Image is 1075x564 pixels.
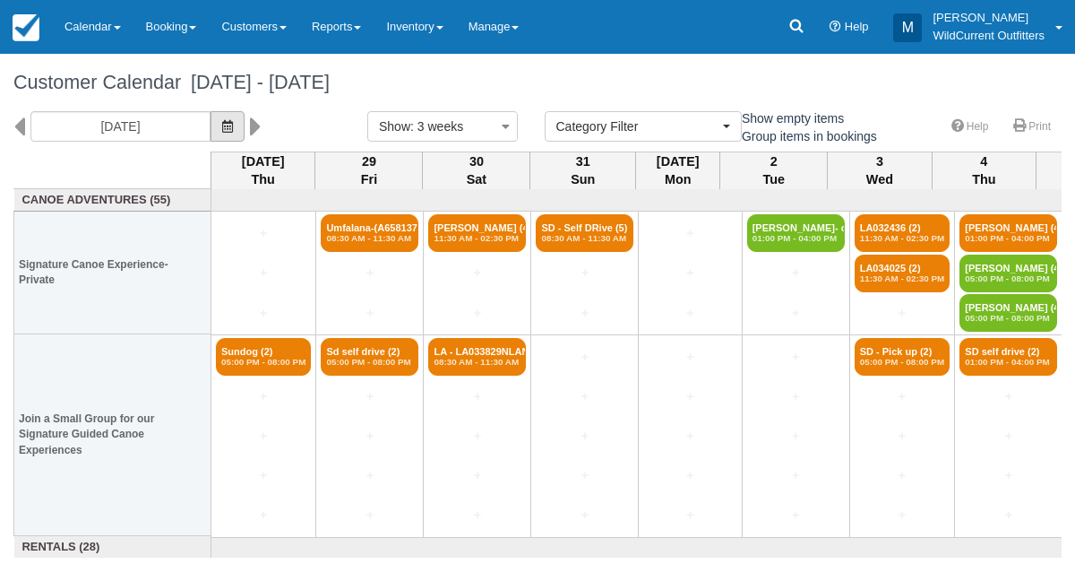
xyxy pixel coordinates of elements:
[216,304,311,323] a: +
[643,264,736,282] a: +
[933,27,1045,45] p: WildCurrent Outfitters
[556,117,718,135] span: Category Filter
[845,20,869,33] span: Help
[721,105,856,132] label: Show empty items
[326,233,413,244] em: 08:30 AM - 11:30 AM
[423,152,530,189] th: 30 Sat
[855,427,950,446] a: +
[721,129,891,142] span: Group items in bookings
[428,264,526,282] a: +
[216,264,311,282] a: +
[1002,114,1062,140] a: Print
[747,427,845,446] a: +
[181,71,330,93] span: [DATE] - [DATE]
[643,348,736,367] a: +
[321,264,418,282] a: +
[428,506,526,525] a: +
[959,255,1057,292] a: [PERSON_NAME] (4)05:00 PM - 08:00 PM
[428,427,526,446] a: +
[965,233,1052,244] em: 01:00 PM - 04:00 PM
[720,152,828,189] th: 2 Tue
[747,387,845,406] a: +
[747,304,845,323] a: +
[315,152,423,189] th: 29 Fri
[428,387,526,406] a: +
[855,506,950,525] a: +
[536,466,633,485] a: +
[959,506,1057,525] a: +
[321,214,418,252] a: Umfalana-(A658137) M (2)08:30 AM - 11:30 AM
[828,152,932,189] th: 3 Wed
[643,387,736,406] a: +
[530,152,636,189] th: 31 Sun
[428,466,526,485] a: +
[13,14,39,41] img: checkfront-main-nav-mini-logo.png
[428,338,526,376] a: LA - LA033829NLAN (2)08:30 AM - 11:30 AM
[211,152,315,189] th: [DATE] Thu
[855,214,950,252] a: LA032436 (2)11:30 AM - 02:30 PM
[321,466,418,485] a: +
[965,313,1052,324] em: 05:00 PM - 08:00 PM
[643,506,736,525] a: +
[855,338,950,376] a: SD - Pick up (2)05:00 PM - 08:00 PM
[643,427,736,446] a: +
[221,357,305,368] em: 05:00 PM - 08:00 PM
[321,387,418,406] a: +
[643,224,736,243] a: +
[860,233,945,244] em: 11:30 AM - 02:30 PM
[752,233,839,244] em: 01:00 PM - 04:00 PM
[536,214,633,252] a: SD - Self DRive (5)08:30 AM - 11:30 AM
[893,13,922,42] div: M
[643,304,736,323] a: +
[216,466,311,485] a: +
[410,119,463,134] span: : 3 weeks
[747,264,845,282] a: +
[959,294,1057,332] a: [PERSON_NAME] (4)05:00 PM - 08:00 PM
[959,387,1057,406] a: +
[959,214,1057,252] a: [PERSON_NAME] (4)01:00 PM - 04:00 PM
[216,224,311,243] a: +
[830,22,841,33] i: Help
[321,427,418,446] a: +
[19,192,207,209] a: Canoe Adventures (55)
[326,357,413,368] em: 05:00 PM - 08:00 PM
[747,506,845,525] a: +
[536,304,633,323] a: +
[379,119,410,134] span: Show
[860,273,945,284] em: 11:30 AM - 02:30 PM
[855,387,950,406] a: +
[14,212,211,334] th: Signature Canoe Experience- Private
[216,387,311,406] a: +
[643,466,736,485] a: +
[747,214,845,252] a: [PERSON_NAME]- confirm (3)01:00 PM - 04:00 PM
[860,357,945,368] em: 05:00 PM - 08:00 PM
[367,111,518,142] button: Show: 3 weeks
[536,348,633,367] a: +
[721,111,858,124] span: Show empty items
[321,506,418,525] a: +
[545,111,742,142] button: Category Filter
[536,427,633,446] a: +
[434,233,520,244] em: 11:30 AM - 02:30 PM
[216,427,311,446] a: +
[636,152,720,189] th: [DATE] Mon
[747,348,845,367] a: +
[536,264,633,282] a: +
[541,233,628,244] em: 08:30 AM - 11:30 AM
[14,334,211,536] th: Join a Small Group for our Signature Guided Canoe Experiences
[941,114,1000,140] a: Help
[959,466,1057,485] a: +
[855,466,950,485] a: +
[855,255,950,292] a: LA034025 (2)11:30 AM - 02:30 PM
[933,9,1045,27] p: [PERSON_NAME]
[721,123,889,150] label: Group items in bookings
[434,357,520,368] em: 08:30 AM - 11:30 AM
[13,72,1062,93] h1: Customer Calendar
[536,387,633,406] a: +
[959,427,1057,446] a: +
[536,506,633,525] a: +
[747,466,845,485] a: +
[428,214,526,252] a: [PERSON_NAME] (4)11:30 AM - 02:30 PM
[965,273,1052,284] em: 05:00 PM - 08:00 PM
[321,304,418,323] a: +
